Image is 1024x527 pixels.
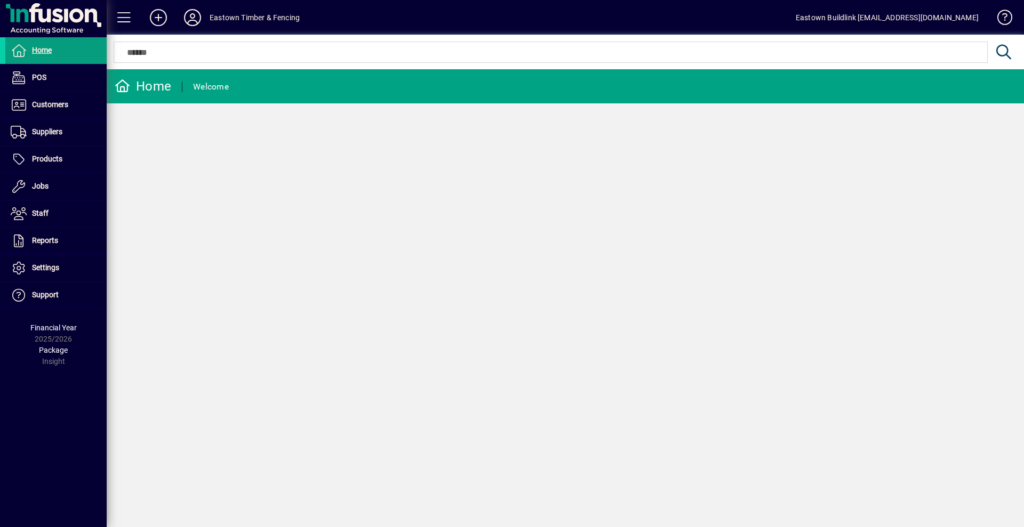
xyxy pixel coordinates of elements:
[5,64,107,91] a: POS
[5,200,107,227] a: Staff
[32,209,49,217] span: Staff
[115,78,171,95] div: Home
[32,263,59,272] span: Settings
[32,290,59,299] span: Support
[5,119,107,145] a: Suppliers
[39,346,68,354] span: Package
[210,9,300,26] div: Eastown Timber & Fencing
[796,9,979,26] div: Eastown Buildlink [EMAIL_ADDRESS][DOMAIN_NAME]
[5,282,107,309] a: Support
[5,255,107,281] a: Settings
[5,92,107,118] a: Customers
[32,127,62,136] span: Suppliers
[32,236,58,245] span: Reports
[193,78,229,95] div: Welcome
[30,323,77,332] span: Financial Year
[141,8,175,27] button: Add
[32,46,52,54] span: Home
[5,173,107,200] a: Jobs
[32,182,49,190] span: Jobs
[5,146,107,173] a: Products
[989,2,1011,37] a: Knowledge Base
[5,228,107,254] a: Reports
[32,155,62,163] span: Products
[32,100,68,109] span: Customers
[32,73,46,82] span: POS
[175,8,210,27] button: Profile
